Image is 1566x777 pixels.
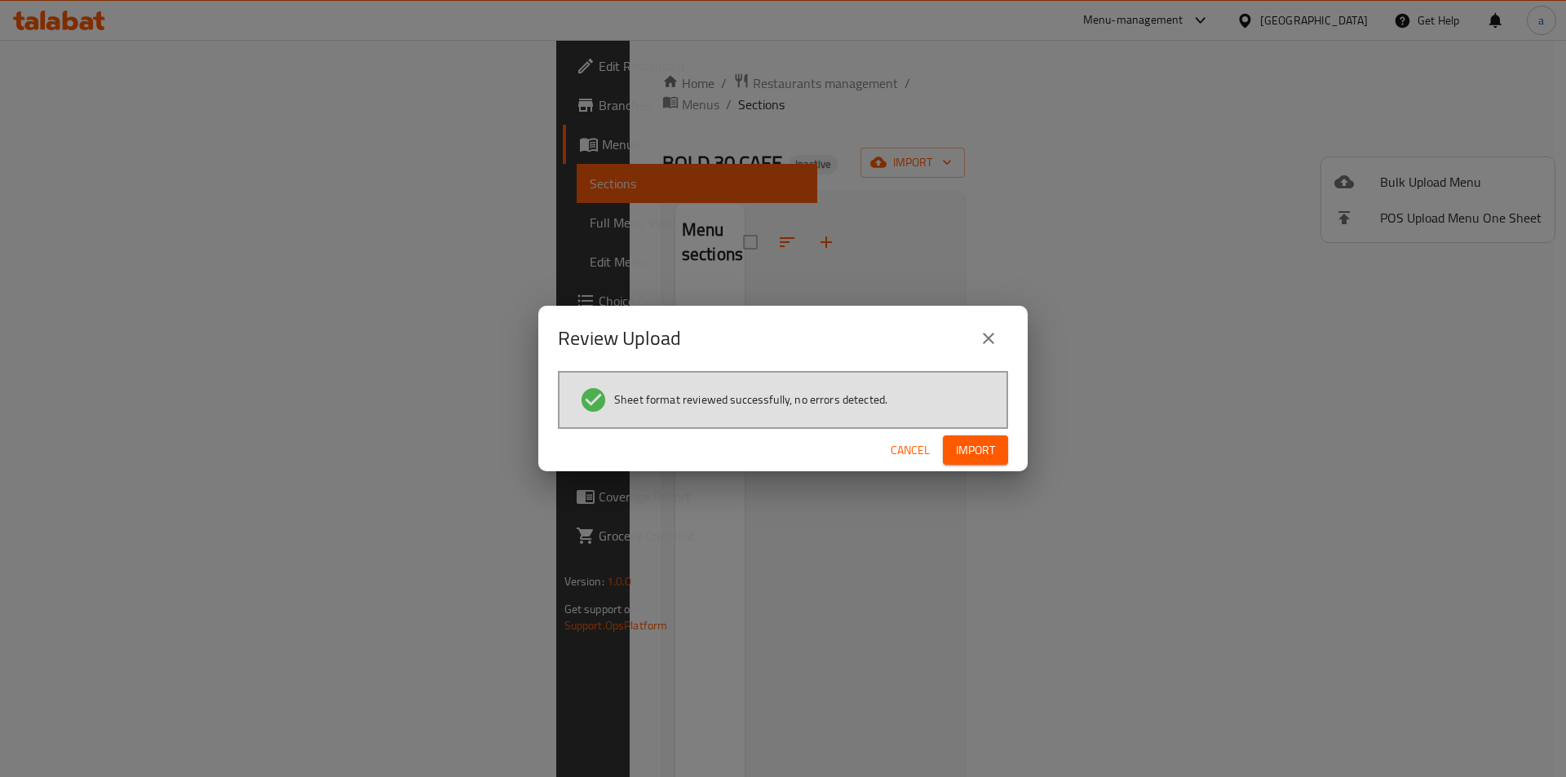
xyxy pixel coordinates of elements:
[614,391,887,408] span: Sheet format reviewed successfully, no errors detected.
[891,440,930,461] span: Cancel
[969,319,1008,358] button: close
[956,440,995,461] span: Import
[943,435,1008,466] button: Import
[558,325,681,351] h2: Review Upload
[884,435,936,466] button: Cancel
